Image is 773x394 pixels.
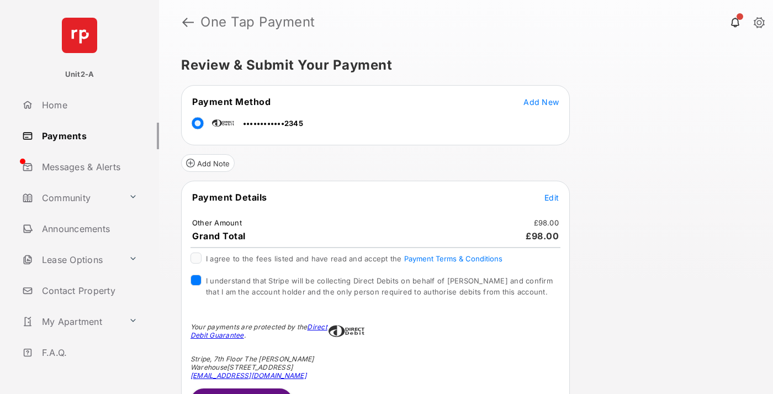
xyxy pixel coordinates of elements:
[65,69,94,80] p: Unit2-A
[200,15,315,29] strong: One Tap Payment
[404,254,502,263] button: I agree to the fees listed and have read and accept the
[181,154,235,172] button: Add Note
[18,246,124,273] a: Lease Options
[523,96,559,107] button: Add New
[18,339,159,366] a: F.A.Q.
[544,192,559,203] button: Edit
[190,323,327,339] a: Direct Debit Guarantee
[18,123,159,149] a: Payments
[206,254,502,263] span: I agree to the fees listed and have read and accept the
[523,97,559,107] span: Add New
[206,276,553,296] span: I understand that Stripe will be collecting Direct Debits on behalf of [PERSON_NAME] and confirm ...
[192,96,271,107] span: Payment Method
[544,193,559,202] span: Edit
[526,230,559,241] span: £98.00
[533,218,560,228] td: £98.00
[192,218,242,228] td: Other Amount
[243,119,303,128] span: ••••••••••••2345
[62,18,97,53] img: svg+xml;base64,PHN2ZyB4bWxucz0iaHR0cDovL3d3dy53My5vcmcvMjAwMC9zdmciIHdpZHRoPSI2NCIgaGVpZ2h0PSI2NC...
[190,371,306,380] a: [EMAIL_ADDRESS][DOMAIN_NAME]
[190,323,329,339] div: Your payments are protected by the .
[18,92,159,118] a: Home
[18,277,159,304] a: Contact Property
[18,216,159,242] a: Announcements
[18,185,124,211] a: Community
[192,192,267,203] span: Payment Details
[18,308,124,335] a: My Apartment
[18,154,159,180] a: Messages & Alerts
[192,230,246,241] span: Grand Total
[190,355,329,380] div: Stripe, 7th Floor The [PERSON_NAME] Warehouse [STREET_ADDRESS]
[181,59,742,72] h5: Review & Submit Your Payment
